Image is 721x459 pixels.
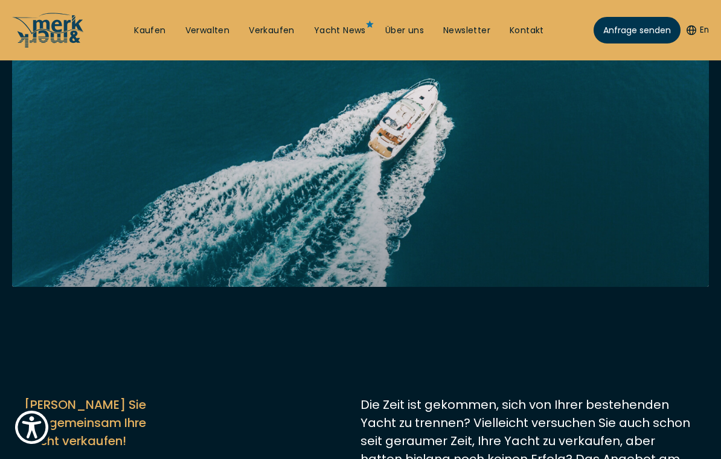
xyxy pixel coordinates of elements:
[185,25,230,37] a: Verwalten
[594,17,681,43] a: Anfrage senden
[314,25,366,37] a: Yacht News
[687,24,709,36] button: En
[12,408,51,447] button: Show Accessibility Preferences
[134,25,165,37] a: Kaufen
[12,25,709,287] img: Merk&Merk
[443,25,490,37] a: Newsletter
[510,25,544,37] a: Kontakt
[385,25,424,37] a: Über uns
[249,25,295,37] a: Verkaufen
[603,24,671,37] span: Anfrage senden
